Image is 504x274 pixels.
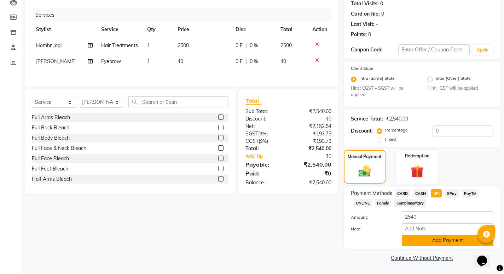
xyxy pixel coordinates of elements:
[276,22,308,38] th: Total
[431,189,442,197] span: UPI
[436,75,471,84] label: Inter (Other) State
[236,58,243,65] span: 0 F
[394,199,426,207] span: Complimentary
[250,58,258,65] span: 0 %
[101,42,138,49] span: Hair Treatments
[288,169,336,178] div: ₹0
[386,115,408,123] div: ₹2,540.00
[348,153,382,160] label: Manual Payment
[288,145,336,152] div: ₹2,540.00
[288,179,336,186] div: ₹2,540.00
[32,134,70,142] div: Full Body Bleach
[351,65,373,72] label: Client State
[375,199,391,207] span: Family
[462,189,479,197] span: PayTM
[402,211,493,222] input: Amount
[308,22,331,38] th: Action
[351,115,383,123] div: Service Total:
[405,153,429,159] label: Redemption
[395,189,410,197] span: CARD
[413,189,428,197] span: CASH
[245,42,247,49] span: |
[376,21,378,28] div: -
[32,165,68,173] div: Full Feet Bleach
[240,160,288,169] div: Payable:
[351,190,392,197] span: Payment Methods
[143,22,174,38] th: Qty
[36,58,76,65] span: [PERSON_NAME]
[296,152,337,160] div: ₹0
[288,130,336,138] div: ₹193.73
[288,115,336,123] div: ₹0
[240,145,288,152] div: Total:
[474,246,497,267] iframe: chat widget
[32,124,69,132] div: Full Back Bleach
[368,31,371,38] div: 0
[345,255,499,262] a: Continue Without Payment
[359,75,395,84] label: Intra (Same) State
[240,179,288,186] div: Balance :
[427,85,493,91] small: Hint : IGST will be applied
[385,136,396,142] label: Fixed
[33,9,337,22] div: Services
[288,123,336,130] div: ₹2,152.54
[97,22,143,38] th: Service
[128,96,228,107] input: Search or Scan
[402,223,493,234] input: Add Note
[36,42,62,49] span: Hombr Jogi
[407,163,428,179] img: _gift.svg
[288,138,336,145] div: ₹193.73
[260,138,267,144] span: 9%
[354,199,372,207] span: ONLINE
[32,175,72,183] div: Half Arms Bleach
[445,189,459,197] span: GPay
[240,115,288,123] div: Discount:
[32,114,70,121] div: Full Arms Bleach
[240,152,296,160] a: Add Tip
[280,42,292,49] span: 2500
[245,58,247,65] span: |
[260,131,266,136] span: 9%
[351,46,398,54] div: Coupon Code
[147,42,150,49] span: 1
[147,58,150,65] span: 1
[231,22,277,38] th: Disc
[32,145,86,152] div: Full Face & Neck Bleach
[240,130,288,138] div: ( )
[346,226,396,232] label: Note:
[245,138,259,144] span: CGST
[32,155,69,162] div: Full Face Bleach
[280,58,286,65] span: 40
[32,22,97,38] th: Stylist
[351,21,375,28] div: Last Visit:
[346,214,396,220] label: Amount:
[351,31,367,38] div: Points:
[173,22,231,38] th: Price
[178,58,183,65] span: 40
[473,45,493,55] button: Apply
[236,42,243,49] span: 0 F
[240,123,288,130] div: Net:
[178,42,189,49] span: 2500
[351,10,380,18] div: Card on file:
[381,10,384,18] div: 0
[288,108,336,115] div: ₹2,540.00
[240,108,288,115] div: Sub Total:
[245,130,258,137] span: SGST
[351,85,417,98] small: Hint : CGST + SGST will be applied
[385,127,408,133] label: Percentage
[398,44,470,55] input: Enter Offer / Coupon Code
[355,164,375,178] img: _cash.svg
[240,138,288,145] div: ( )
[402,235,493,246] button: Add Payment
[250,42,258,49] span: 0 %
[240,169,288,178] div: Paid:
[245,97,262,105] span: Total
[288,160,336,169] div: ₹2,540.00
[101,58,121,65] span: Eyebrow
[351,127,373,135] div: Discount:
